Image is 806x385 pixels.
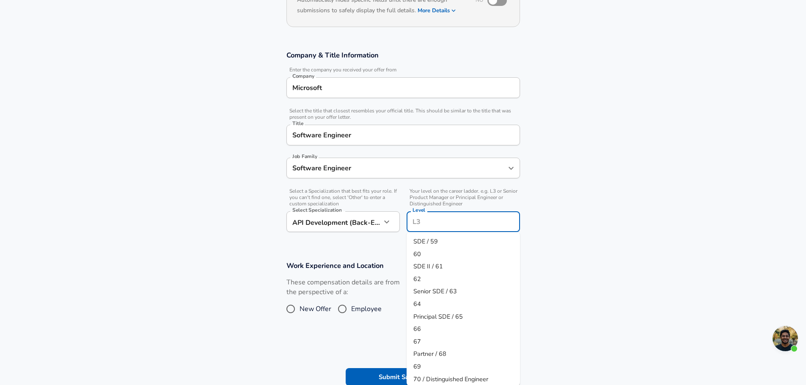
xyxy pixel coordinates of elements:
label: These compensation details are from the perspective of a: [286,278,400,297]
label: Level [413,208,425,213]
span: Partner / 68 [413,350,446,358]
span: 64 [413,300,421,308]
div: Open chat [773,326,798,351]
span: 67 [413,337,421,346]
label: Company [292,74,314,79]
span: 66 [413,325,421,333]
input: L3 [410,215,516,228]
label: Title [292,121,303,126]
span: Select a Specialization that best fits your role. If you can't find one, select 'Other' to enter ... [286,188,400,207]
span: 69 [413,362,421,371]
span: SDE / 59 [413,237,438,246]
span: Your level on the career ladder. e.g. L3 or Senior Product Manager or Principal Engineer or Disti... [407,188,520,207]
span: Employee [351,304,382,314]
label: Job Family [292,154,317,159]
span: New Offer [300,304,331,314]
span: SDE II / 61 [413,262,443,270]
button: Open [505,162,517,174]
input: Google [290,81,516,94]
span: Select the title that closest resembles your official title. This should be similar to the title ... [286,108,520,120]
input: Software Engineer [290,161,503,175]
label: Select Specialization [292,208,341,213]
h3: Company & Title Information [286,50,520,60]
span: Senior SDE / 63 [413,287,457,295]
input: Software Engineer [290,128,516,142]
span: 62 [413,275,421,283]
div: API Development (Back-End) [286,211,381,232]
span: 60 [413,250,421,258]
span: Enter the company you received your offer from [286,67,520,73]
span: 70 / Distinguished Engineer [413,375,488,383]
button: More Details [418,5,457,16]
h3: Work Experience and Location [286,261,520,270]
span: Principal SDE / 65 [413,312,463,321]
